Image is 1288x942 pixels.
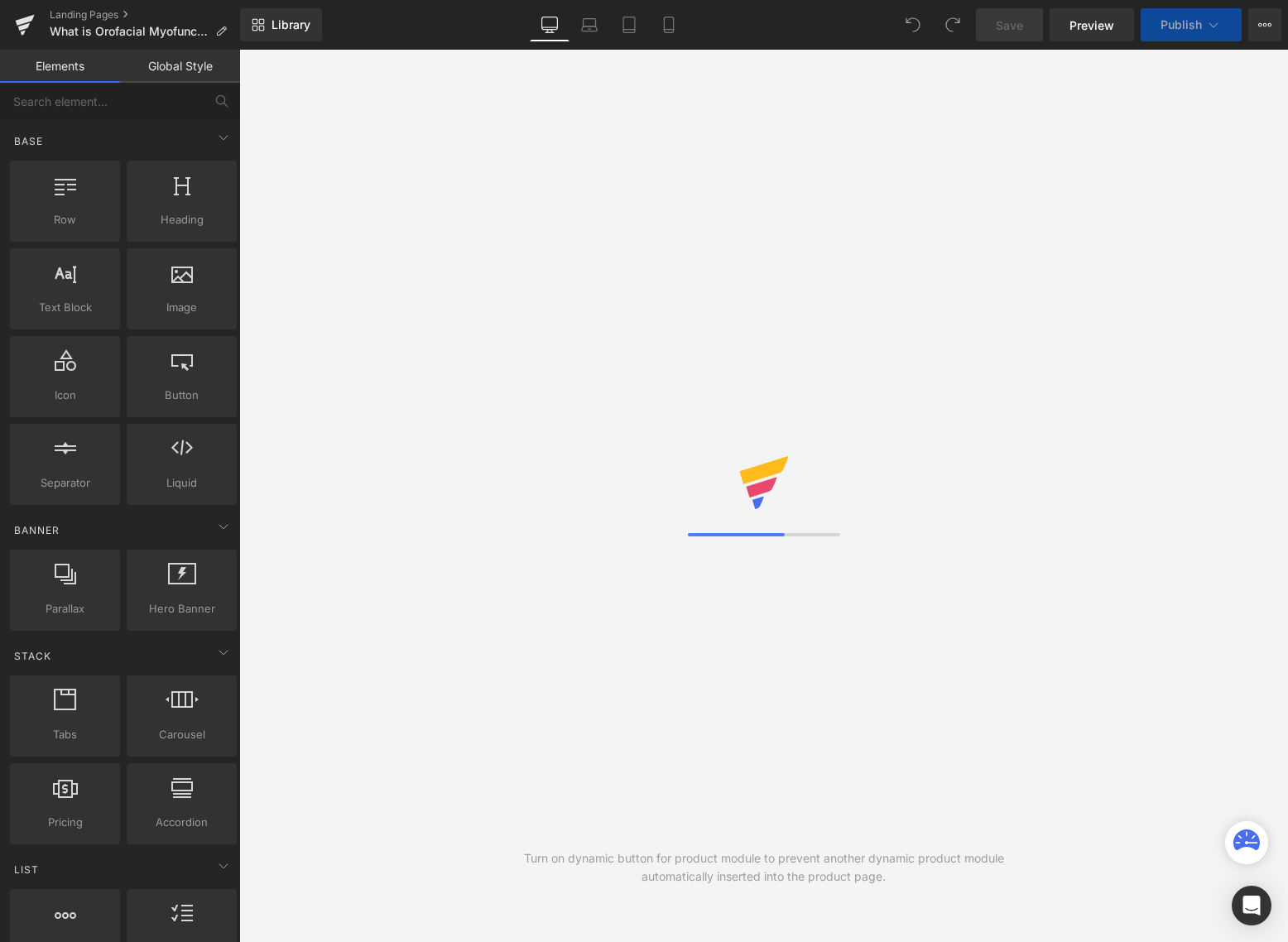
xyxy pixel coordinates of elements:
div: Turn on dynamic button for product module to prevent another dynamic product module automatically... [502,849,1026,886]
a: Laptop [570,8,609,41]
a: Landing Pages [50,8,240,22]
button: Redo [936,8,969,41]
span: Banner [12,522,61,538]
span: Button [132,387,232,404]
span: Hero Banner [132,600,232,618]
span: Liquid [132,474,232,492]
button: Undo [896,8,930,41]
span: Library [272,17,310,32]
button: Publish [1141,8,1242,41]
span: Image [132,299,232,316]
span: List [12,862,41,877]
span: Heading [132,211,232,228]
span: Text Block [15,299,115,316]
span: Save [996,17,1023,34]
span: Base [12,133,45,149]
span: Stack [12,648,53,664]
a: Mobile [649,8,689,41]
span: Carousel [132,726,232,743]
span: Icon [15,387,115,404]
span: Parallax [15,600,115,618]
span: Tabs [15,726,115,743]
a: Preview [1050,8,1134,41]
a: Tablet [609,8,649,41]
a: Desktop [530,8,570,41]
span: What is Orofacial Myofunctional Therapy (in [GEOGRAPHIC_DATA]) [50,25,209,38]
a: Global Style [120,50,240,83]
span: Accordion [132,814,232,831]
div: Open Intercom Messenger [1232,886,1271,925]
span: Publish [1161,18,1202,31]
span: Preview [1069,17,1114,34]
button: More [1248,8,1281,41]
span: Pricing [15,814,115,831]
span: Separator [15,474,115,492]
span: Row [15,211,115,228]
a: New Library [240,8,322,41]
